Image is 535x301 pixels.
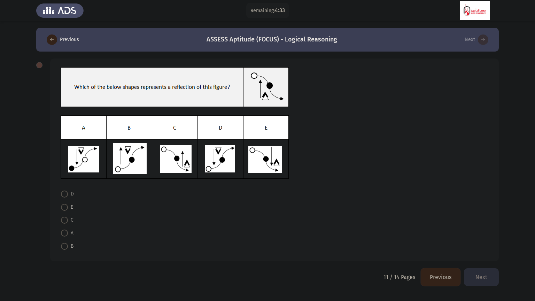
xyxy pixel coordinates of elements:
img: Y2U5YzAzZWQtZWQzYS00Nzc1LTk1NTQtZjdlMDU0MTYyNTJlMTY3Njk3ODA2NDM5Ng==.png [61,115,289,179]
img: Assessment logo of MIC - BA Focus 6 Module Assessment (EN/AR) - Tue Feb 21 [451,1,499,20]
span: 4:33 [275,7,285,14]
p: Remaining: [250,6,285,15]
span: B [68,242,73,250]
span: E [68,203,73,211]
button: load next page [463,34,490,45]
img: MjU0NTYxYTAtODRhOC00MGQ2LTg3YjUtNjRmZGEzN2JkNTI0MTY3Njk3ODA2Mzc1MQ==.png [61,67,289,107]
button: load previous page [421,268,460,286]
p: 11 / 14 Pages [383,274,415,280]
button: load next page [464,268,499,286]
button: load previous page [45,34,81,45]
img: Assess Talent Management logo [36,1,84,20]
span: A [68,229,73,237]
h3: ASSESS Aptitude (FOCUS) - Logical Reasoning [207,35,337,44]
span: D [68,190,74,198]
span: C [68,216,73,224]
